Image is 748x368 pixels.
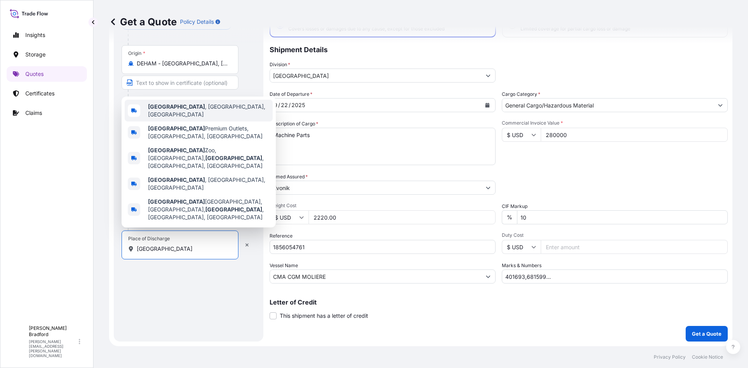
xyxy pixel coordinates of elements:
[205,206,262,213] b: [GEOGRAPHIC_DATA]
[502,262,542,269] label: Marks & Numbers
[205,155,262,161] b: [GEOGRAPHIC_DATA]
[148,176,205,183] b: [GEOGRAPHIC_DATA]
[148,147,205,153] b: [GEOGRAPHIC_DATA]
[541,240,728,254] input: Enter amount
[109,16,177,28] p: Get a Quote
[180,18,214,26] p: Policy Details
[481,99,494,111] button: Calendar
[270,37,728,61] p: Shipment Details
[270,120,318,128] label: Description of Cargo
[148,198,270,221] span: [GEOGRAPHIC_DATA], [GEOGRAPHIC_DATA], , [GEOGRAPHIC_DATA], [GEOGRAPHIC_DATA]
[270,69,481,83] input: Type to search division
[137,60,229,67] input: Origin
[692,330,722,338] p: Get a Quote
[270,173,308,181] label: Named Assured
[148,103,270,118] span: , [GEOGRAPHIC_DATA], [GEOGRAPHIC_DATA]
[270,181,481,195] input: Full name
[291,100,306,110] div: year,
[309,210,496,224] input: Enter amount
[128,50,145,56] div: Origin
[280,100,289,110] div: day,
[29,339,77,358] p: [PERSON_NAME][EMAIL_ADDRESS][PERSON_NAME][DOMAIN_NAME]
[692,354,723,360] p: Cookie Notice
[148,125,205,132] b: [GEOGRAPHIC_DATA]
[148,198,205,205] b: [GEOGRAPHIC_DATA]
[25,70,44,78] p: Quotes
[122,76,238,90] input: Text to appear on certificate
[481,181,495,195] button: Show suggestions
[270,262,298,269] label: Vessel Name
[270,269,481,283] input: Type to search vessel name or IMO
[481,269,495,283] button: Show suggestions
[25,51,46,58] p: Storage
[517,210,728,224] input: Enter percentage
[148,176,270,192] span: , [GEOGRAPHIC_DATA], [GEOGRAPHIC_DATA]
[148,103,205,110] b: [GEOGRAPHIC_DATA]
[502,269,728,283] input: Number1, number2,...
[25,109,42,117] p: Claims
[137,245,229,253] input: Place of Discharge
[502,120,728,126] span: Commercial Invoice Value
[278,100,280,110] div: /
[148,125,270,140] span: Premium Outlets, [GEOGRAPHIC_DATA], [GEOGRAPHIC_DATA]
[289,100,291,110] div: /
[270,240,496,254] input: Your internal reference
[654,354,686,360] p: Privacy Policy
[502,232,728,238] span: Duty Cost
[270,90,312,98] span: Date of Departure
[502,90,540,98] label: Cargo Category
[25,31,45,39] p: Insights
[713,98,727,112] button: Show suggestions
[270,299,728,305] p: Letter of Credit
[122,97,276,227] div: Show suggestions
[148,146,270,170] span: Zoo, [GEOGRAPHIC_DATA], , [GEOGRAPHIC_DATA], [GEOGRAPHIC_DATA]
[29,325,77,338] p: [PERSON_NAME] Bradford
[25,90,55,97] p: Certificates
[270,61,290,69] label: Division
[128,236,170,242] div: Place of Discharge
[280,312,368,320] span: This shipment has a letter of credit
[270,232,293,240] label: Reference
[502,210,517,224] div: %
[502,202,527,210] label: CIF Markup
[541,128,728,142] input: Type amount
[270,202,496,209] span: Freight Cost
[16,338,20,345] span: T
[481,69,495,83] button: Show suggestions
[502,98,713,112] input: Select a commodity type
